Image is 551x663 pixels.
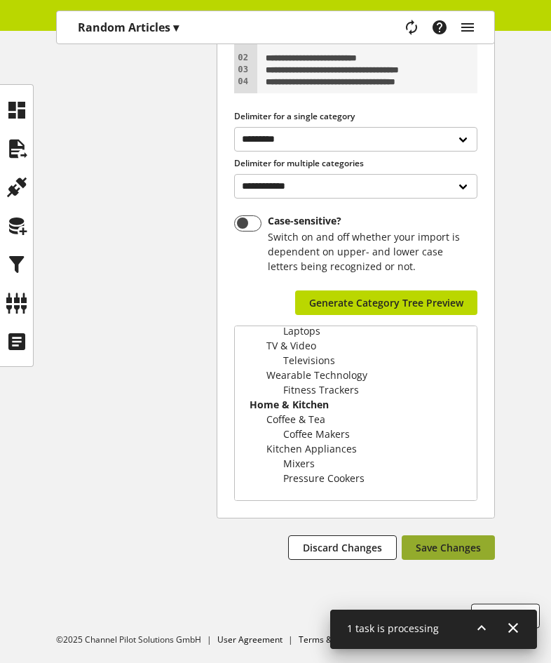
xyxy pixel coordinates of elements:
[56,634,217,646] li: ©2025 Channel Pilot Solutions GmbH
[266,413,325,426] span: Coffee & Tea
[283,427,350,441] span: Coffee Makers
[56,11,495,44] nav: main navigation
[283,471,365,485] span: Pressure Cookers
[299,634,376,645] a: Terms & Conditions
[309,295,463,310] span: Generate Category Tree Preview
[234,110,355,122] span: Delimiter for a single category
[268,215,472,227] div: Case-sensitive?
[283,324,320,337] span: Laptops
[234,157,364,169] span: Delimiter for multiple categories
[283,457,315,470] span: Mixers
[234,52,250,64] div: 02
[283,354,335,367] span: Televisions
[402,535,495,560] button: Save Changes
[268,229,472,274] div: Switch on and off whether your import is dependent on upper- and lower case letters being recogni...
[266,442,357,455] span: Kitchen Appliances
[250,398,329,411] span: Home & Kitchen
[471,604,540,629] button: Support
[303,540,382,555] span: Discard Changes
[234,76,250,88] div: 04
[295,290,477,315] button: Generate Category Tree Preview
[266,368,367,382] span: Wearable Technology
[283,383,359,396] span: Fitness Trackers
[266,339,316,352] span: TV & Video
[288,535,397,560] button: Discard Changes
[217,634,283,645] a: User Agreement
[234,64,250,76] div: 03
[486,609,525,624] span: Support
[347,622,439,635] span: 1 task is processing
[78,19,179,36] p: Random Articles
[173,20,179,35] span: ▾
[416,540,481,555] span: Save Changes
